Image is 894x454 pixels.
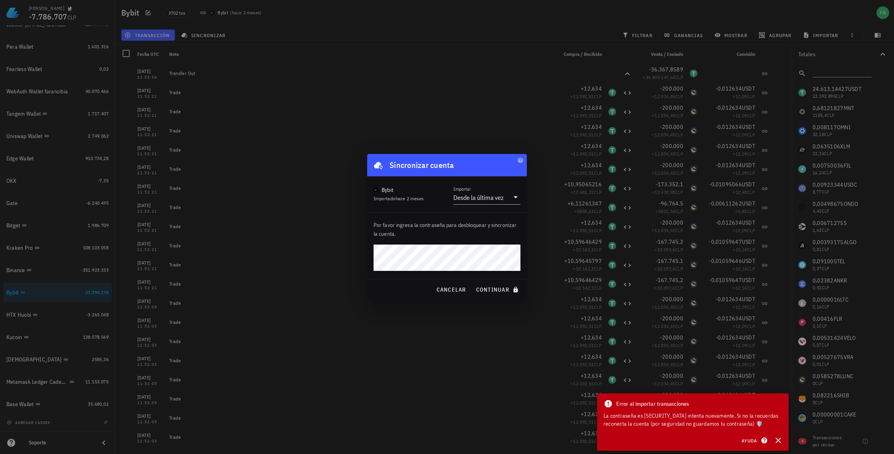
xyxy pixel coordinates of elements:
[436,286,466,293] span: cancelar
[390,159,454,172] div: Sincronizar cuenta
[603,412,782,428] div: La contraseña es [SECURITY_DATA] intenta nuevamente. Si no la recuerdas reconecta la cuenta (por ...
[736,435,771,446] button: Ayuda
[616,399,689,408] span: Error al importar transacciones
[433,282,469,297] button: cancelar
[473,282,524,297] button: continuar
[396,195,424,201] span: hace 2 meses
[382,186,393,194] div: Bybit
[374,195,423,201] span: Importado
[374,221,520,238] p: Por favor ingresa la contraseña para desbloquear y sincronizar la cuenta.
[453,191,520,204] div: ImportarDesde la última vez
[453,193,504,201] div: Desde la última vez
[453,186,471,192] label: Importar
[476,286,520,293] span: continuar
[741,437,766,444] span: Ayuda
[374,188,378,192] img: Bybit_Official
